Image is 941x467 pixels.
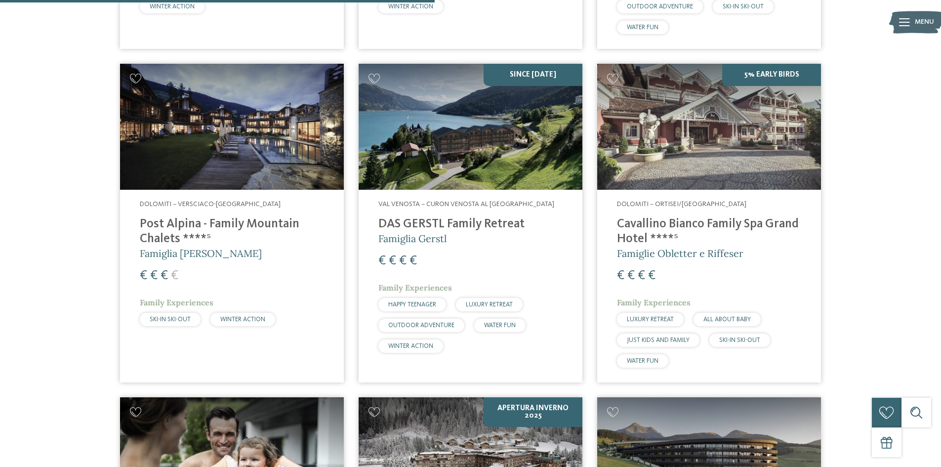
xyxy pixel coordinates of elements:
span: € [161,269,168,282]
span: WINTER ACTION [150,3,195,10]
span: € [378,255,386,267]
span: € [399,255,407,267]
img: Family Spa Grand Hotel Cavallino Bianco ****ˢ [597,64,821,190]
span: Val Venosta – Curon Venosta al [GEOGRAPHIC_DATA] [378,201,554,208]
span: € [409,255,417,267]
span: WINTER ACTION [388,343,433,349]
span: JUST KIDS AND FAMILY [627,337,690,343]
span: SKI-IN SKI-OUT [150,316,191,323]
span: LUXURY RETREAT [627,316,674,323]
span: Family Experiences [378,283,452,293]
span: WATER FUN [484,322,516,329]
span: LUXURY RETREAT [466,301,513,308]
span: WATER FUN [627,24,658,31]
span: € [171,269,178,282]
img: Cercate un hotel per famiglie? Qui troverete solo i migliori! [359,64,582,190]
span: ALL ABOUT BABY [703,316,751,323]
span: € [627,269,635,282]
span: Dolomiti – Versciaco-[GEOGRAPHIC_DATA] [140,201,281,208]
span: OUTDOOR ADVENTURE [388,322,454,329]
span: WINTER ACTION [388,3,433,10]
span: € [140,269,147,282]
h4: Post Alpina - Family Mountain Chalets ****ˢ [140,217,324,247]
a: Cercate un hotel per famiglie? Qui troverete solo i migliori! 5% Early Birds Dolomiti – Ortisei/[... [597,64,821,382]
h4: Cavallino Bianco Family Spa Grand Hotel ****ˢ [617,217,801,247]
span: € [638,269,645,282]
span: Famiglia [PERSON_NAME] [140,247,262,259]
span: € [150,269,158,282]
span: € [389,255,396,267]
span: SKI-IN SKI-OUT [719,337,760,343]
span: Family Experiences [140,297,213,307]
span: OUTDOOR ADVENTURE [627,3,693,10]
span: WATER FUN [627,358,658,364]
h4: DAS GERSTL Family Retreat [378,217,563,232]
span: € [648,269,655,282]
span: Dolomiti – Ortisei/[GEOGRAPHIC_DATA] [617,201,746,208]
span: Famiglia Gerstl [378,232,447,245]
span: WINTER ACTION [220,316,265,323]
span: Famiglie Obletter e Riffeser [617,247,743,259]
img: Post Alpina - Family Mountain Chalets ****ˢ [120,64,344,190]
a: Cercate un hotel per famiglie? Qui troverete solo i migliori! Dolomiti – Versciaco-[GEOGRAPHIC_DA... [120,64,344,382]
span: € [617,269,624,282]
a: Cercate un hotel per famiglie? Qui troverete solo i migliori! SINCE [DATE] Val Venosta – Curon Ve... [359,64,582,382]
span: HAPPY TEENAGER [388,301,436,308]
span: SKI-IN SKI-OUT [723,3,764,10]
span: Family Experiences [617,297,691,307]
